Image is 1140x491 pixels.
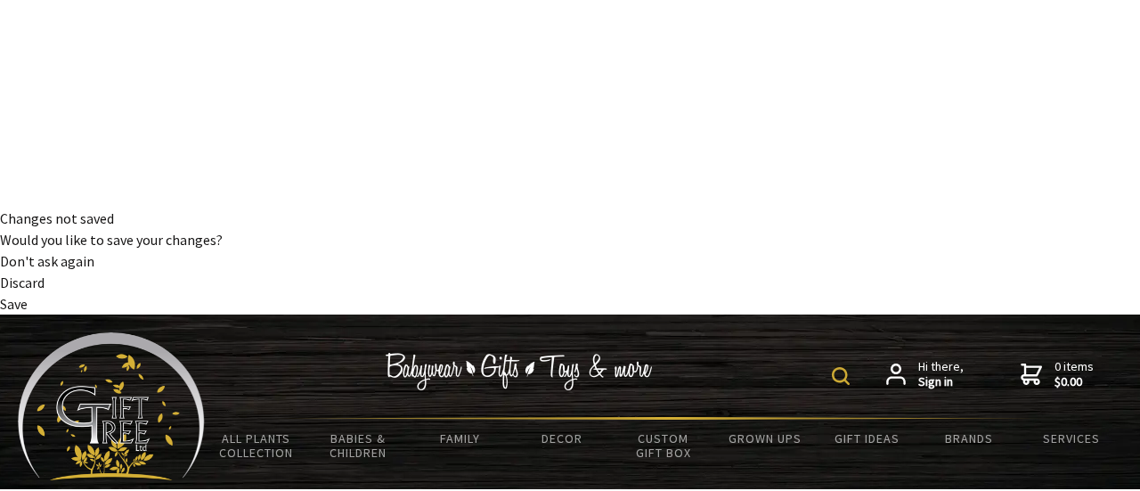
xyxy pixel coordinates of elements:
[714,420,816,457] a: Grown Ups
[1054,374,1094,390] strong: $0.00
[385,353,652,390] img: Babywear - Gifts - Toys & more
[1021,420,1122,457] a: Services
[918,420,1020,457] a: Brands
[18,332,205,480] img: Babyware - Gifts - Toys and more...
[886,359,964,390] a: Hi there,Sign in
[306,420,408,471] a: Babies & Children
[205,420,306,471] a: All Plants Collection
[1021,359,1094,390] a: 0 items$0.00
[409,420,510,457] a: Family
[510,420,612,457] a: Decor
[817,420,918,457] a: Gift Ideas
[1054,358,1094,390] span: 0 items
[832,367,850,385] img: product search
[918,359,964,390] span: Hi there,
[613,420,714,471] a: Custom Gift Box
[918,374,964,390] strong: Sign in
